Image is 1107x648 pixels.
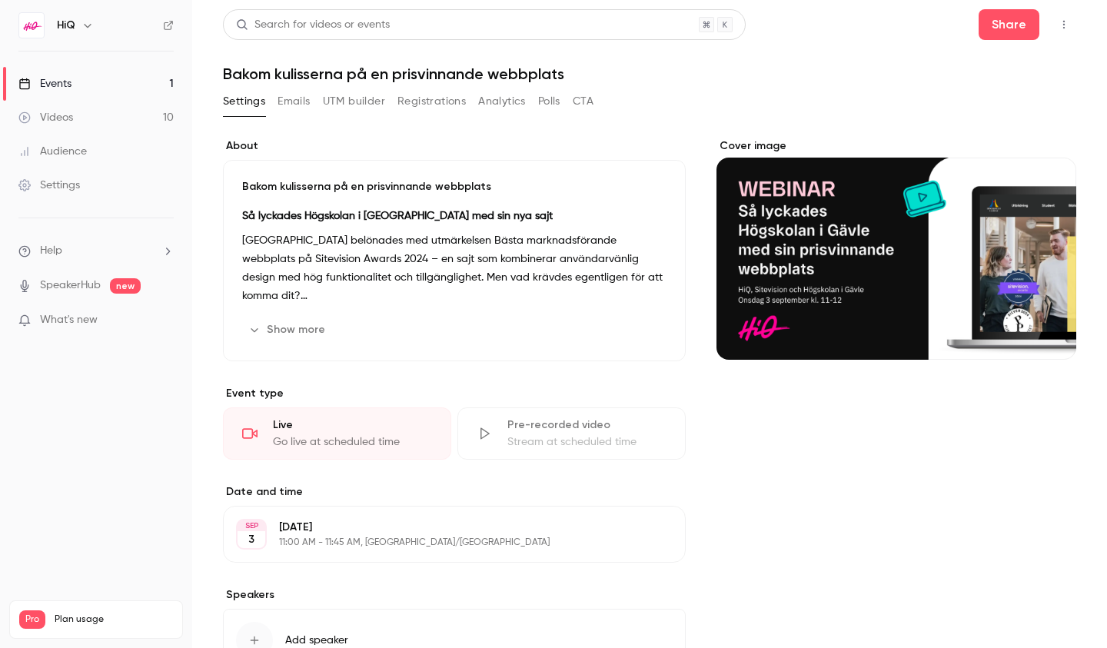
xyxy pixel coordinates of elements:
h1: Bakom kulisserna på en prisvinnande webbplats [223,65,1076,83]
div: Pre-recorded video [507,417,667,433]
button: Polls [538,89,560,114]
button: Emails [278,89,310,114]
label: Date and time [223,484,686,500]
span: new [110,278,141,294]
button: Share [979,9,1039,40]
a: SpeakerHub [40,277,101,294]
button: Show more [242,317,334,342]
p: 3 [248,532,254,547]
strong: Så lyckades Högskolan i [GEOGRAPHIC_DATA] med sin nya sajt [242,211,553,221]
iframe: Noticeable Trigger [155,314,174,327]
section: Cover image [716,138,1076,360]
div: Live [273,417,432,433]
label: About [223,138,686,154]
span: Help [40,243,62,259]
div: Go live at scheduled time [273,434,432,450]
div: SEP [238,520,265,531]
div: Audience [18,144,87,159]
span: Pro [19,610,45,629]
span: Add speaker [285,633,348,648]
button: CTA [573,89,593,114]
div: Videos [18,110,73,125]
button: UTM builder [323,89,385,114]
button: Analytics [478,89,526,114]
div: Events [18,76,71,91]
p: 11:00 AM - 11:45 AM, [GEOGRAPHIC_DATA]/[GEOGRAPHIC_DATA] [279,537,604,549]
p: [DATE] [279,520,604,535]
div: Stream at scheduled time [507,434,667,450]
p: Bakom kulisserna på en prisvinnande webbplats [242,179,667,194]
li: help-dropdown-opener [18,243,174,259]
label: Cover image [716,138,1076,154]
div: Search for videos or events [236,17,390,33]
button: Registrations [397,89,466,114]
div: Pre-recorded videoStream at scheduled time [457,407,686,460]
img: HiQ [19,13,44,38]
span: Plan usage [55,613,173,626]
div: LiveGo live at scheduled time [223,407,451,460]
span: What's new [40,312,98,328]
h6: HiQ [57,18,75,33]
button: Settings [223,89,265,114]
p: [GEOGRAPHIC_DATA] belönades med utmärkelsen Bästa marknadsförande webbplats på Sitevision Awards ... [242,231,667,305]
p: Event type [223,386,686,401]
div: Settings [18,178,80,193]
label: Speakers [223,587,686,603]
